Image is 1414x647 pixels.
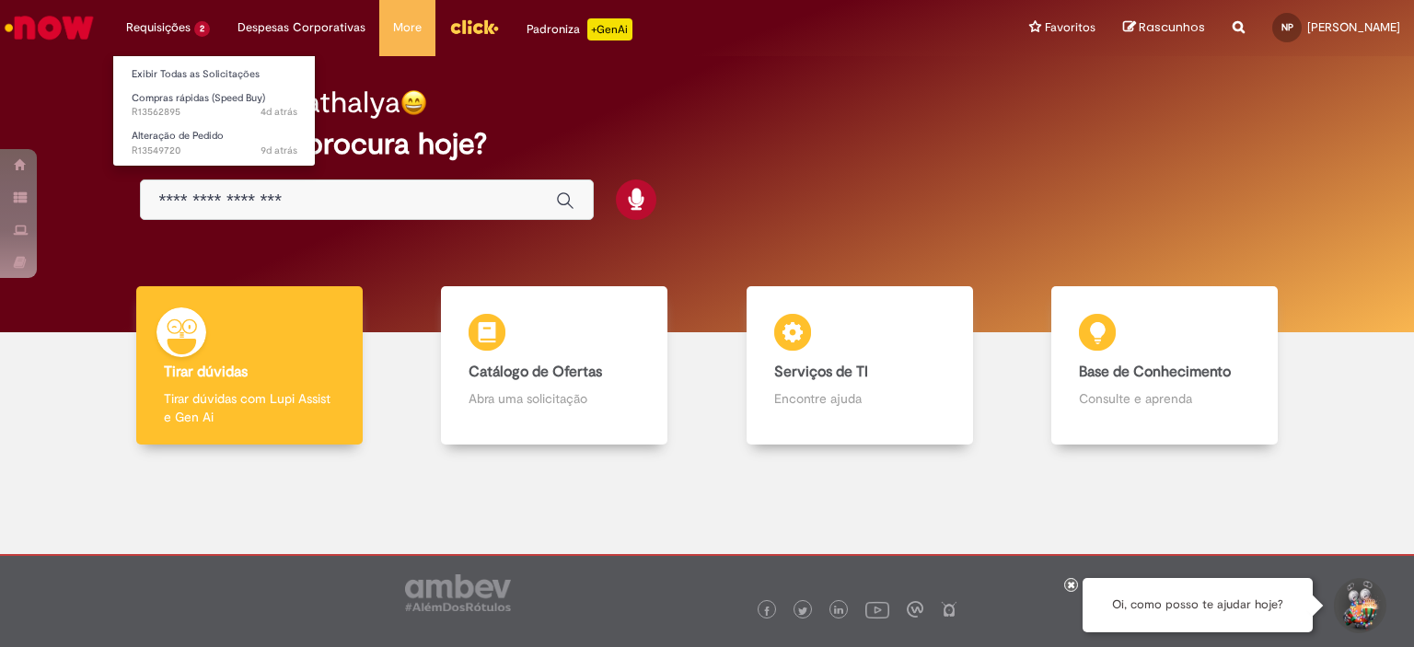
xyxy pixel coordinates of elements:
[1013,286,1318,445] a: Base de Conhecimento Consulte e aprenda
[402,286,708,445] a: Catálogo de Ofertas Abra uma solicitação
[132,144,297,158] span: R13549720
[1083,578,1313,632] div: Oi, como posso te ajudar hoje?
[1123,19,1205,37] a: Rascunhos
[469,389,640,408] p: Abra uma solicitação
[238,18,365,37] span: Despesas Corporativas
[261,144,297,157] span: 9d atrás
[164,363,248,381] b: Tirar dúvidas
[907,601,923,618] img: logo_footer_workplace.png
[126,18,191,37] span: Requisições
[469,363,602,381] b: Catálogo de Ofertas
[164,389,335,426] p: Tirar dúvidas com Lupi Assist e Gen Ai
[261,105,297,119] time: 24/09/2025 12:48:24
[1079,363,1231,381] b: Base de Conhecimento
[1281,21,1293,33] span: NP
[132,105,297,120] span: R13562895
[97,286,402,445] a: Tirar dúvidas Tirar dúvidas com Lupi Assist e Gen Ai
[1139,18,1205,36] span: Rascunhos
[707,286,1013,445] a: Serviços de TI Encontre ajuda
[113,126,316,160] a: Aberto R13549720 : Alteração de Pedido
[1045,18,1095,37] span: Favoritos
[774,363,868,381] b: Serviços de TI
[527,18,632,40] div: Padroniza
[1331,578,1386,633] button: Iniciar Conversa de Suporte
[774,389,945,408] p: Encontre ajuda
[261,144,297,157] time: 19/09/2025 10:06:14
[113,64,316,85] a: Exibir Todas as Solicitações
[132,129,224,143] span: Alteração de Pedido
[112,55,316,167] ul: Requisições
[194,21,210,37] span: 2
[762,607,771,616] img: logo_footer_facebook.png
[834,606,843,617] img: logo_footer_linkedin.png
[140,128,1275,160] h2: O que você procura hoje?
[1307,19,1400,35] span: [PERSON_NAME]
[798,607,807,616] img: logo_footer_twitter.png
[1079,389,1250,408] p: Consulte e aprenda
[261,105,297,119] span: 4d atrás
[449,13,499,40] img: click_logo_yellow_360x200.png
[393,18,422,37] span: More
[587,18,632,40] p: +GenAi
[132,91,265,105] span: Compras rápidas (Speed Buy)
[865,597,889,621] img: logo_footer_youtube.png
[113,88,316,122] a: Aberto R13562895 : Compras rápidas (Speed Buy)
[2,9,97,46] img: ServiceNow
[941,601,957,618] img: logo_footer_naosei.png
[400,89,427,116] img: happy-face.png
[405,574,511,611] img: logo_footer_ambev_rotulo_gray.png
